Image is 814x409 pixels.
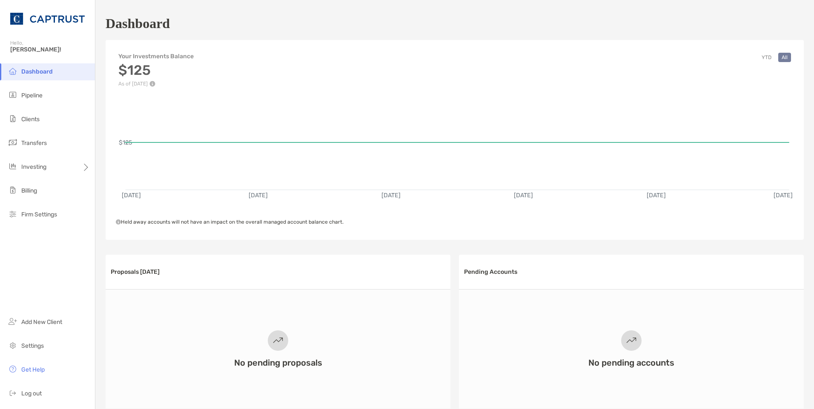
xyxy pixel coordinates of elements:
text: [DATE] [381,192,401,199]
span: [PERSON_NAME]! [10,46,90,53]
span: Add New Client [21,318,62,326]
text: [DATE] [514,192,533,199]
text: $125 [119,139,132,146]
img: investing icon [8,161,18,171]
span: Transfers [21,139,47,147]
span: Held away accounts will not have an impact on the overall managed account balance chart. [116,219,344,225]
span: Dashboard [21,68,53,75]
span: Investing [21,163,46,170]
span: Get Help [21,366,45,373]
text: [DATE] [774,192,793,199]
img: logout icon [8,388,18,398]
img: get-help icon [8,364,18,374]
img: CAPTRUST Logo [10,3,85,34]
h3: No pending accounts [588,358,674,368]
button: YTD [758,53,775,62]
img: add_new_client icon [8,316,18,327]
span: Settings [21,342,44,349]
button: All [778,53,791,62]
span: Pipeline [21,92,43,99]
img: settings icon [8,340,18,350]
span: Billing [21,187,37,194]
text: [DATE] [647,192,666,199]
h1: Dashboard [106,16,170,31]
h3: $125 [118,62,194,78]
img: dashboard icon [8,66,18,76]
img: transfers icon [8,137,18,148]
span: Firm Settings [21,211,57,218]
h3: Proposals [DATE] [111,268,160,276]
text: [DATE] [249,192,268,199]
h3: Pending Accounts [464,268,517,276]
p: As of [DATE] [118,81,194,87]
span: Log out [21,390,42,397]
h3: No pending proposals [234,358,322,368]
text: [DATE] [122,192,141,199]
img: Performance Info [149,81,155,87]
img: firm-settings icon [8,209,18,219]
h4: Your Investments Balance [118,53,194,60]
img: clients icon [8,114,18,124]
img: pipeline icon [8,90,18,100]
span: Clients [21,116,40,123]
img: billing icon [8,185,18,195]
